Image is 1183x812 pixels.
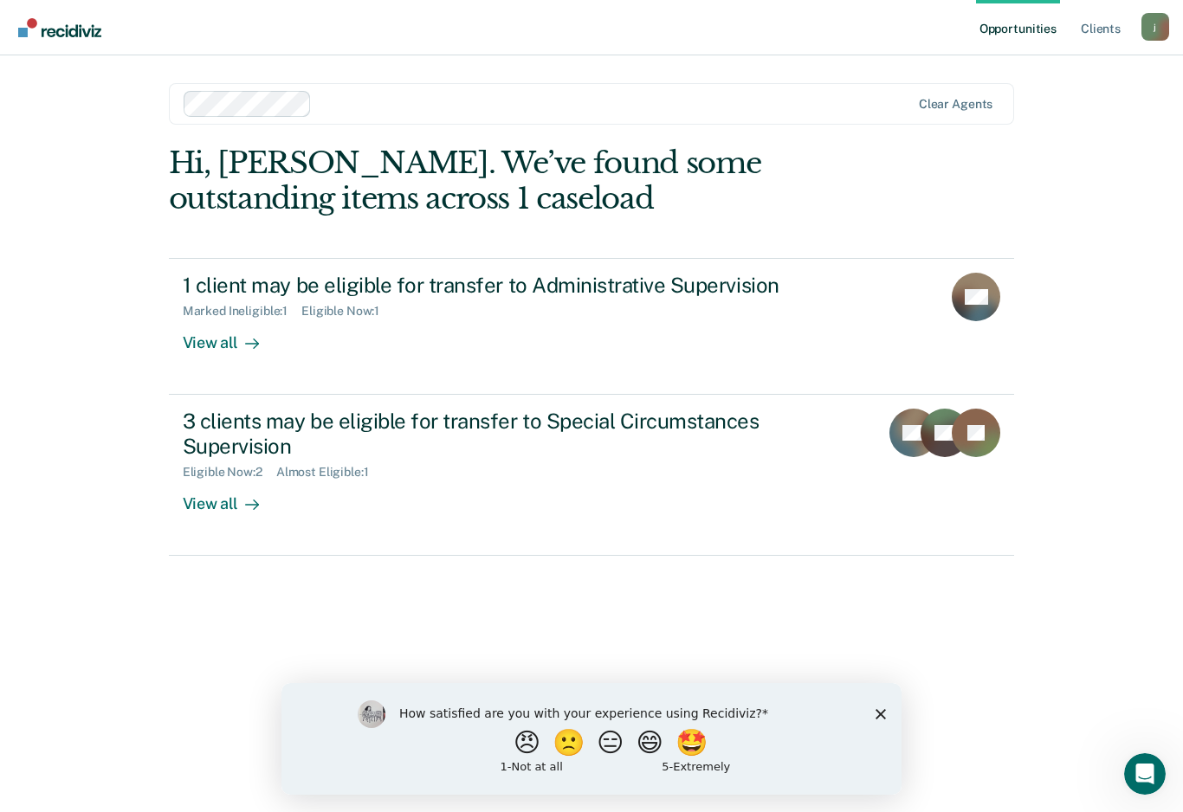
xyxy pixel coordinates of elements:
[919,97,992,112] div: Clear agents
[183,304,301,319] div: Marked Ineligible : 1
[169,395,1015,556] a: 3 clients may be eligible for transfer to Special Circumstances SupervisionEligible Now:2Almost E...
[183,480,280,513] div: View all
[301,304,393,319] div: Eligible Now : 1
[183,465,276,480] div: Eligible Now : 2
[1141,13,1169,41] div: j
[169,258,1015,395] a: 1 client may be eligible for transfer to Administrative SupervisionMarked Ineligible:1Eligible No...
[1124,753,1166,795] iframe: Intercom live chat
[183,409,791,459] div: 3 clients may be eligible for transfer to Special Circumstances Supervision
[183,273,791,298] div: 1 client may be eligible for transfer to Administrative Supervision
[183,319,280,352] div: View all
[276,465,383,480] div: Almost Eligible : 1
[281,683,902,795] iframe: Survey by Kim from Recidiviz
[1141,13,1169,41] button: Profile dropdown button
[18,18,101,37] img: Recidiviz
[169,145,845,216] div: Hi, [PERSON_NAME]. We’ve found some outstanding items across 1 caseload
